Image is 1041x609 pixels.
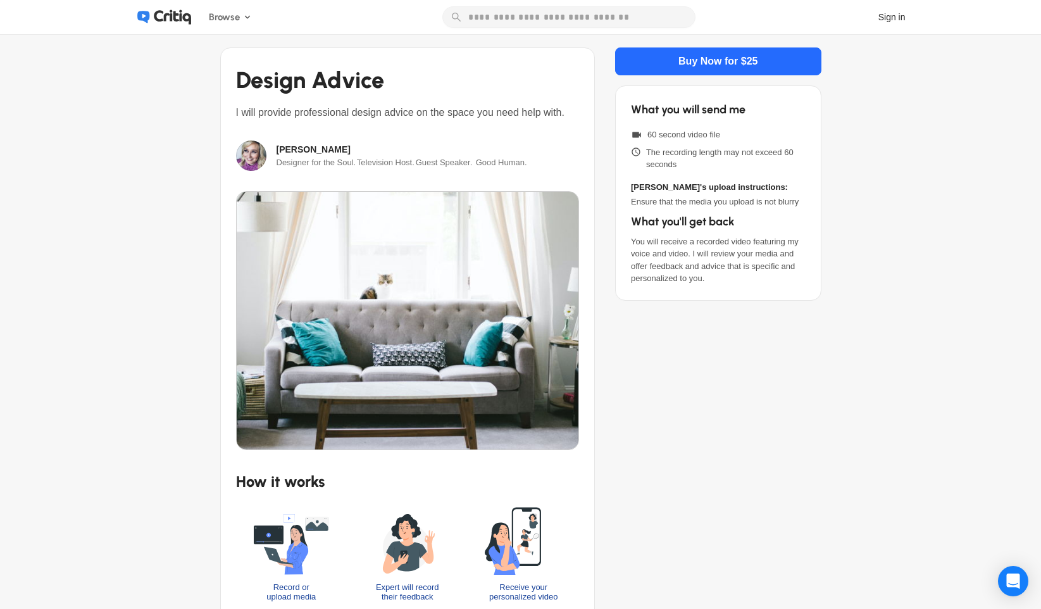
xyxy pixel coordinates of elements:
[489,582,558,602] span: Receive your personalized video
[631,213,806,230] span: What you'll get back
[236,63,580,97] h1: Design Advice
[277,143,351,156] a: [PERSON_NAME]
[647,129,720,141] span: 60 second video file
[275,154,529,171] span: Designer for the Soul. Television Host. Guest Speaker. Good Human.
[236,470,580,493] h2: How it works
[878,11,906,24] div: Sign in
[631,235,806,285] span: You will receive a recorded video featuring my voice and video. I will review your media and offe...
[646,146,806,171] span: The recording length may not exceed 60 seconds
[266,582,316,602] span: Record or upload media
[237,192,579,449] img: File
[998,566,1028,596] div: Open Intercom Messenger
[631,101,806,118] span: What you will send me
[236,105,580,120] span: I will provide professional design advice on the space you need help with.
[376,582,439,602] span: Expert will record their feedback
[209,10,240,25] span: Browse
[631,181,806,194] span: [PERSON_NAME]'s upload instructions:
[631,196,806,208] span: Ensure that the media you upload is not blurry
[236,141,266,171] img: File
